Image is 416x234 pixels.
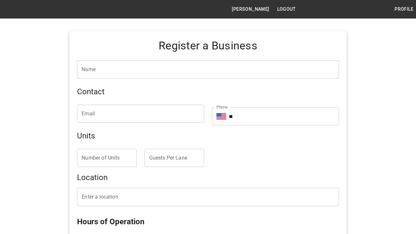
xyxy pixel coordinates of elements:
[216,111,226,121] button: Select country
[77,216,339,227] h5: Hours of Operation
[77,131,339,141] h5: Units
[77,39,339,53] h4: Register a Business
[216,104,227,110] label: Phone
[392,3,416,15] button: Profile
[77,86,339,97] h5: Contact
[229,3,272,15] button: [PERSON_NAME]
[77,172,339,183] h5: Location
[3,6,39,12] img: logo
[275,3,298,15] button: Logout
